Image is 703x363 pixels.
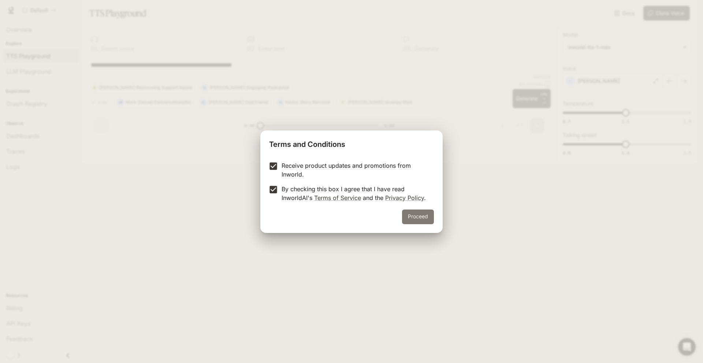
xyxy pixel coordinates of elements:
button: Proceed [402,210,434,224]
h2: Terms and Conditions [260,130,443,155]
a: Privacy Policy [385,194,424,201]
a: Terms of Service [314,194,361,201]
p: Receive product updates and promotions from Inworld. [282,161,428,179]
p: By checking this box I agree that I have read InworldAI's and the . [282,185,428,202]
